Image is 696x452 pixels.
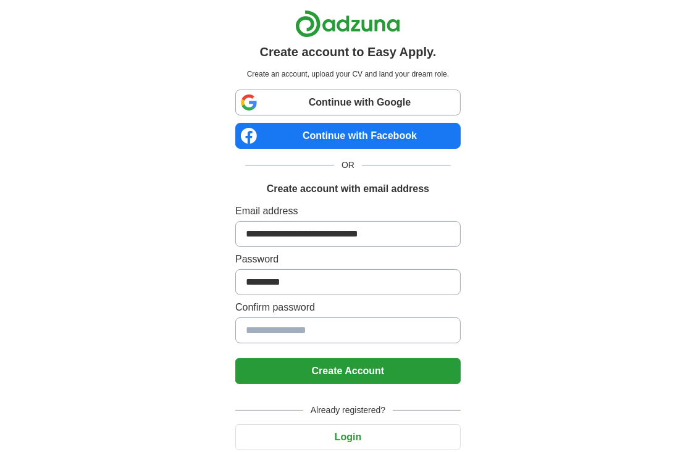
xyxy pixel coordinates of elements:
[303,404,393,417] span: Already registered?
[235,123,461,149] a: Continue with Facebook
[235,204,461,219] label: Email address
[235,358,461,384] button: Create Account
[295,10,400,38] img: Adzuna logo
[235,424,461,450] button: Login
[235,252,461,267] label: Password
[238,69,458,80] p: Create an account, upload your CV and land your dream role.
[235,90,461,115] a: Continue with Google
[334,159,362,172] span: OR
[260,43,437,61] h1: Create account to Easy Apply.
[267,182,429,196] h1: Create account with email address
[235,300,461,315] label: Confirm password
[235,432,461,442] a: Login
